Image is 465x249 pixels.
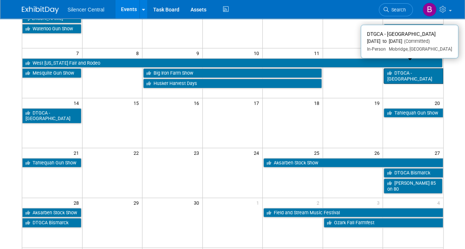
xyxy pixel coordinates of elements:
span: 11 [313,48,323,58]
a: [PERSON_NAME] 85 on 80 [384,178,442,194]
span: 1 [256,198,262,207]
a: Husker Harvest Days [143,79,322,88]
img: Billee Page [422,3,437,17]
span: 25 [313,148,323,157]
span: In-Person [367,47,386,52]
div: [DATE] to [DATE] [367,38,452,45]
span: 18 [313,98,323,108]
span: 4 [437,198,443,207]
span: DTGCA - [GEOGRAPHIC_DATA] [367,31,436,37]
span: 7 [75,48,82,58]
a: DTGCA Bismarck [22,218,81,228]
a: Aksarben Stock Show [263,158,443,168]
span: Mobridge, [GEOGRAPHIC_DATA] [386,47,452,52]
span: 10 [253,48,262,58]
span: 19 [373,98,383,108]
a: DTGCA Bismarck [384,168,443,178]
span: 30 [193,198,202,207]
span: 26 [373,148,383,157]
a: Tahlequah Gun Show [384,108,443,118]
span: 16 [193,98,202,108]
a: Big Iron Farm Show [143,68,322,78]
span: 29 [133,198,142,207]
span: 23 [193,148,202,157]
span: 22 [133,148,142,157]
a: Field and Stream Music Festival [263,208,443,218]
span: Silencer Central [68,7,105,13]
a: Search [379,3,413,16]
a: West [US_STATE] Fair and Rodeo [22,58,442,68]
span: 3 [376,198,383,207]
span: 24 [253,148,262,157]
span: 8 [135,48,142,58]
span: 27 [434,148,443,157]
a: Aksarben Stock Show [22,208,81,218]
span: (Committed) [402,38,430,44]
span: 17 [253,98,262,108]
a: Tahlequah Gun Show [22,158,81,168]
img: ExhibitDay [22,6,59,14]
span: Search [389,7,406,13]
a: DTGCA - [GEOGRAPHIC_DATA] [22,108,81,123]
span: 14 [73,98,82,108]
span: 15 [133,98,142,108]
span: 2 [316,198,323,207]
span: 21 [73,148,82,157]
span: 20 [434,98,443,108]
a: Mesquite Gun Show [22,68,81,78]
span: 28 [73,198,82,207]
a: DTGCA - [GEOGRAPHIC_DATA] [384,68,443,83]
a: Ozark Fall Farmfest [324,218,443,228]
a: Waterloo Gun Show [22,24,81,34]
span: 9 [196,48,202,58]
